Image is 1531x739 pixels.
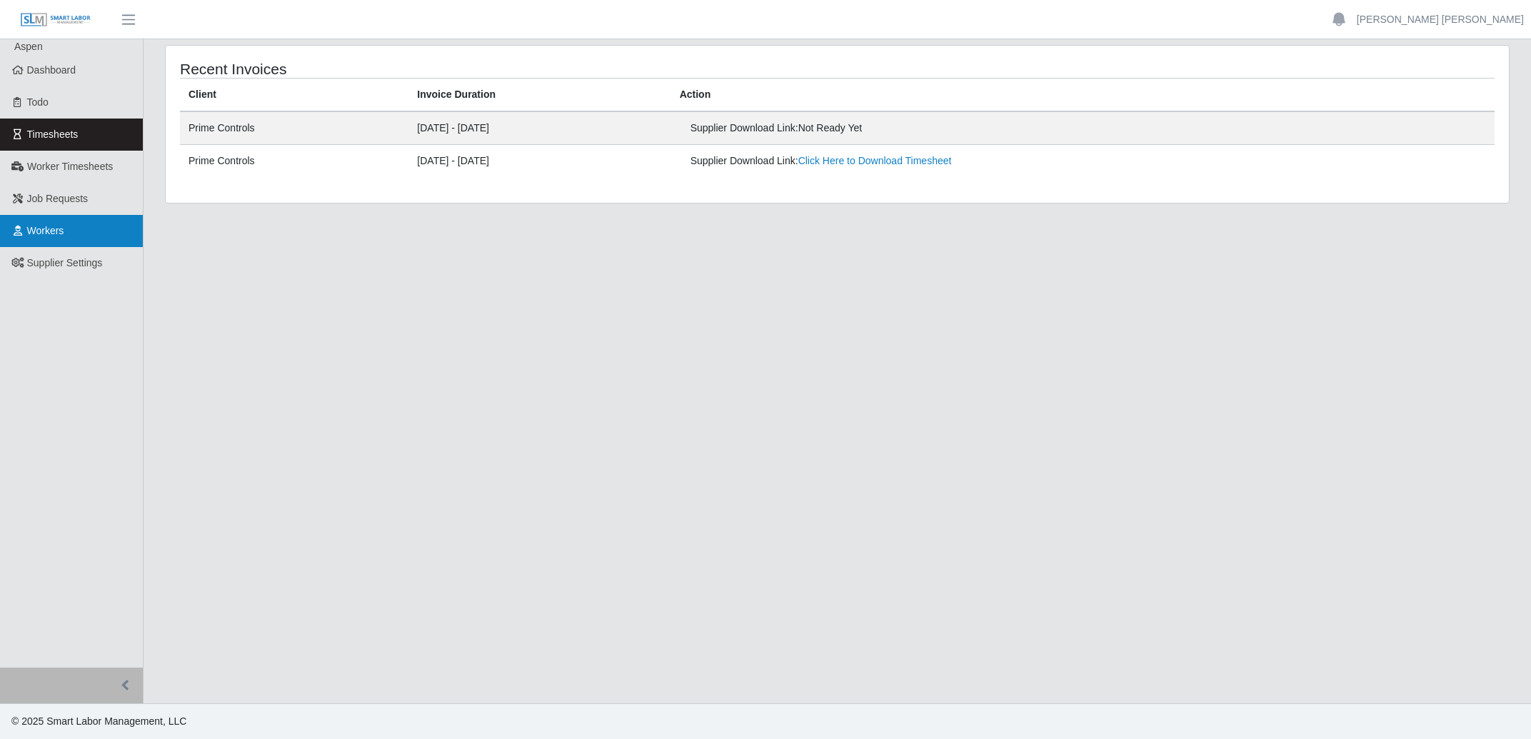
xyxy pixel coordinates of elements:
span: Timesheets [27,129,79,140]
span: © 2025 Smart Labor Management, LLC [11,715,186,727]
div: Supplier Download Link: [691,121,1207,136]
span: Dashboard [27,64,76,76]
h4: Recent Invoices [180,60,716,78]
td: [DATE] - [DATE] [408,145,671,178]
span: Worker Timesheets [27,161,113,172]
span: Not Ready Yet [798,122,863,134]
img: SLM Logo [20,12,91,28]
div: Supplier Download Link: [691,154,1207,169]
a: [PERSON_NAME] [PERSON_NAME] [1357,12,1524,27]
td: Prime Controls [180,145,408,178]
th: Action [671,79,1495,112]
span: Job Requests [27,193,89,204]
th: Invoice Duration [408,79,671,112]
td: Prime Controls [180,111,408,145]
span: Supplier Settings [27,257,103,268]
a: Click Here to Download Timesheet [798,155,952,166]
span: Aspen [14,41,43,52]
span: Todo [27,96,49,108]
th: Client [180,79,408,112]
td: [DATE] - [DATE] [408,111,671,145]
span: Workers [27,225,64,236]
